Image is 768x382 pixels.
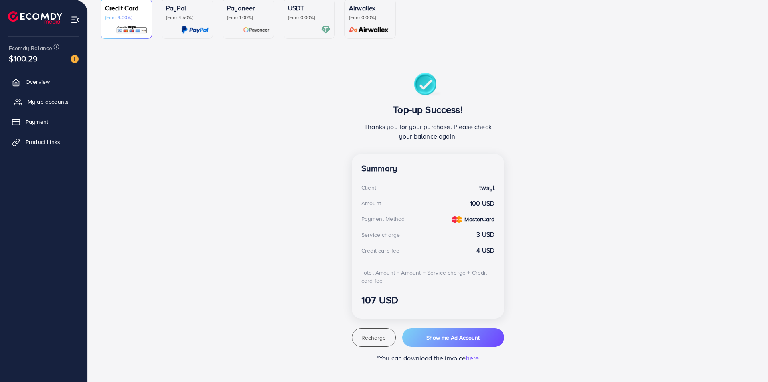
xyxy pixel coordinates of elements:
[71,15,80,24] img: menu
[361,247,399,255] div: Credit card fee
[476,246,494,255] strong: 4 USD
[227,3,270,13] p: Payoneer
[116,25,148,34] img: card
[361,294,494,306] h3: 107 USD
[8,11,62,24] img: logo
[105,14,148,21] p: (Fee: 4.00%)
[166,3,209,13] p: PayPal
[288,14,330,21] p: (Fee: 0.00%)
[414,73,442,97] img: success
[361,333,386,342] span: Recharge
[470,199,494,208] strong: 100 USD
[361,164,494,174] h4: Summary
[26,138,60,146] span: Product Links
[361,122,494,141] p: Thanks you for your purchase. Please check your balance again.
[71,55,79,63] img: image
[243,25,270,34] img: card
[352,328,396,347] button: Recharge
[466,354,479,362] span: here
[26,78,50,86] span: Overview
[288,3,330,13] p: USDT
[6,114,81,130] a: Payment
[464,215,494,223] strong: MasterCard
[452,216,462,223] img: credit
[361,215,405,223] div: Payment Method
[361,269,494,285] div: Total Amount = Amount + Service charge + Credit card fee
[6,94,81,110] a: My ad accounts
[352,353,504,363] p: *You can download the invoice
[26,118,48,126] span: Payment
[28,98,69,106] span: My ad accounts
[426,333,480,342] span: Show me Ad Account
[361,104,494,115] h3: Top-up Success!
[181,25,209,34] img: card
[105,3,148,13] p: Credit Card
[361,231,400,239] div: Service charge
[349,3,391,13] p: Airwallex
[347,25,391,34] img: card
[402,328,504,347] button: Show me Ad Account
[9,44,52,52] span: Ecomdy Balance
[321,25,330,34] img: card
[166,14,209,21] p: (Fee: 4.50%)
[6,134,81,150] a: Product Links
[6,74,81,90] a: Overview
[361,199,381,207] div: Amount
[349,14,391,21] p: (Fee: 0.00%)
[227,14,270,21] p: (Fee: 1.00%)
[361,184,376,192] div: Client
[8,49,39,68] span: $100.29
[479,183,494,192] strong: twsyl
[734,346,762,376] iframe: Chat
[476,230,494,239] strong: 3 USD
